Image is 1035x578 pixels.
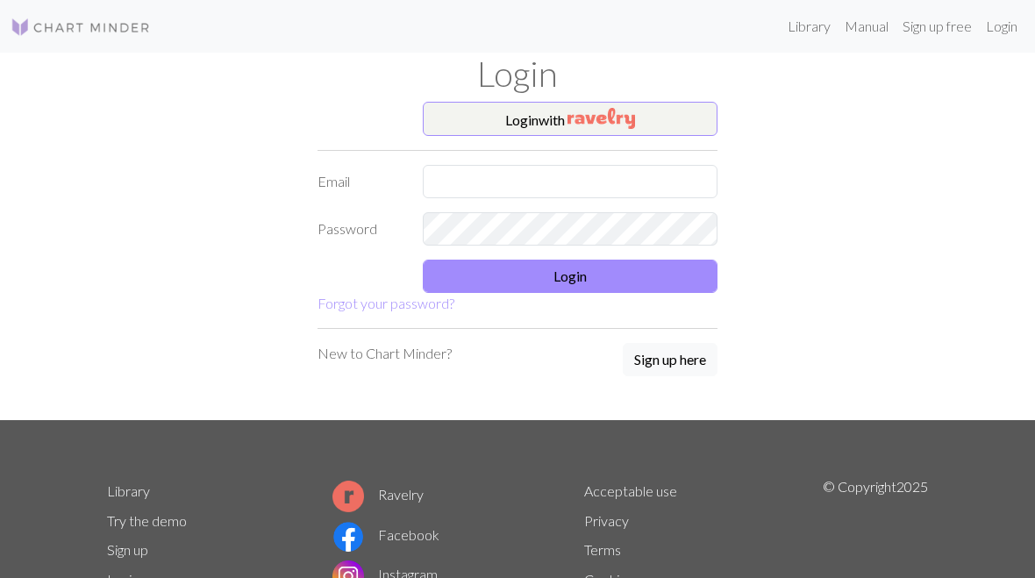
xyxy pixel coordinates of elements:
p: New to Chart Minder? [318,343,452,364]
img: Facebook logo [332,521,364,553]
a: Acceptable use [584,482,677,499]
img: Ravelry [567,108,635,129]
a: Privacy [584,512,629,529]
a: Library [781,9,838,44]
img: Logo [11,17,151,38]
button: Sign up here [623,343,717,376]
a: Ravelry [332,486,424,503]
a: Try the demo [107,512,187,529]
a: Forgot your password? [318,295,454,311]
a: Facebook [332,526,439,543]
a: Sign up here [623,343,717,378]
button: Login [423,260,717,293]
a: Sign up free [896,9,979,44]
a: Manual [838,9,896,44]
label: Password [307,212,412,246]
label: Email [307,165,412,198]
a: Sign up [107,541,148,558]
a: Login [979,9,1024,44]
a: Terms [584,541,621,558]
h1: Login [96,53,939,95]
button: Loginwith [423,102,717,137]
a: Library [107,482,150,499]
img: Ravelry logo [332,481,364,512]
